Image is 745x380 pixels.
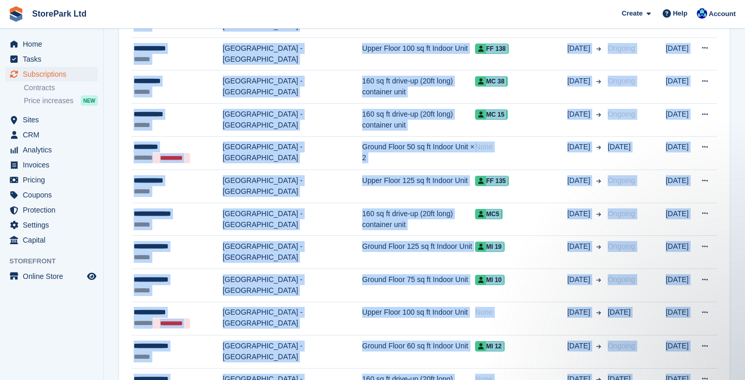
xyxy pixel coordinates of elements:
div: NEW [81,95,98,106]
span: MI 10 [475,275,505,285]
a: Contracts [24,83,98,93]
td: Ground Floor 75 sq ft Indoor Unit [362,269,475,302]
a: menu [5,173,98,187]
span: Subscriptions [23,67,85,81]
a: menu [5,218,98,232]
td: [GEOGRAPHIC_DATA] - [GEOGRAPHIC_DATA] [223,136,362,170]
span: Ongoing [608,77,635,85]
span: Protection [23,203,85,217]
span: FF 138 [475,44,509,54]
div: None [475,142,567,152]
td: Upper Floor 125 sq ft Indoor Unit [362,170,475,203]
span: Sites [23,112,85,127]
td: Upper Floor 100 sq ft Indoor Unit [362,302,475,335]
a: menu [5,233,98,247]
span: MI 12 [475,341,505,351]
td: [GEOGRAPHIC_DATA] - [GEOGRAPHIC_DATA] [223,269,362,302]
a: menu [5,128,98,142]
td: [GEOGRAPHIC_DATA] - [GEOGRAPHIC_DATA] [223,71,362,104]
span: [DATE] [567,43,592,54]
span: Ongoing [608,242,635,250]
span: Ongoing [608,44,635,52]
a: menu [5,158,98,172]
td: [DATE] [666,170,695,203]
a: menu [5,52,98,66]
td: [GEOGRAPHIC_DATA] - [GEOGRAPHIC_DATA] [223,37,362,71]
span: [DATE] [567,307,592,318]
img: Donna [697,8,707,19]
a: menu [5,112,98,127]
span: Ongoing [608,275,635,284]
span: Ongoing [608,209,635,218]
a: menu [5,143,98,157]
span: [DATE] [567,76,592,87]
span: Invoices [23,158,85,172]
span: [DATE] [567,208,592,219]
span: FF 135 [475,176,509,186]
span: [DATE] [567,175,592,186]
span: [DATE] [567,341,592,351]
span: [DATE] [567,109,592,120]
td: 160 sq ft drive-up (20ft long) container unit [362,203,475,236]
a: menu [5,203,98,217]
td: [DATE] [666,103,695,136]
span: Capital [23,233,85,247]
td: [DATE] [666,37,695,71]
td: [DATE] [666,302,695,335]
span: Price increases [24,96,74,106]
span: MI 19 [475,242,505,252]
span: Online Store [23,269,85,284]
td: Ground Floor 50 sq ft Indoor Unit × 2 [362,136,475,170]
span: MC 38 [475,76,507,87]
td: [DATE] [666,136,695,170]
span: Create [622,8,642,19]
td: [DATE] [666,269,695,302]
td: Ground Floor 125 sq ft Indoor Unit [362,236,475,269]
span: MC5 [475,209,502,219]
span: Pricing [23,173,85,187]
a: Preview store [85,270,98,283]
div: None [475,307,567,318]
td: Upper Floor 100 sq ft Indoor Unit [362,37,475,71]
td: [GEOGRAPHIC_DATA] - [GEOGRAPHIC_DATA] [223,170,362,203]
span: [DATE] [567,241,592,252]
a: menu [5,188,98,202]
td: [DATE] [666,236,695,269]
span: [DATE] [567,142,592,152]
span: CRM [23,128,85,142]
span: Help [673,8,687,19]
td: [GEOGRAPHIC_DATA] - [GEOGRAPHIC_DATA] [223,203,362,236]
td: Ground Floor 60 sq ft Indoor Unit [362,335,475,369]
span: Coupons [23,188,85,202]
a: Price increases NEW [24,95,98,106]
span: Analytics [23,143,85,157]
span: Account [709,9,736,19]
td: [DATE] [666,335,695,369]
span: [DATE] [608,143,631,151]
a: menu [5,37,98,51]
span: Ongoing [608,176,635,185]
span: Tasks [23,52,85,66]
td: [GEOGRAPHIC_DATA] - [GEOGRAPHIC_DATA] [223,335,362,369]
td: [DATE] [666,71,695,104]
span: [DATE] [608,308,631,316]
span: Ongoing [608,110,635,118]
span: Ongoing [608,342,635,350]
td: [GEOGRAPHIC_DATA] - [GEOGRAPHIC_DATA] [223,103,362,136]
span: Storefront [9,256,103,266]
td: [DATE] [666,203,695,236]
span: Settings [23,218,85,232]
a: StorePark Ltd [28,5,91,22]
td: 160 sq ft drive-up (20ft long) container unit [362,71,475,104]
span: [DATE] [567,274,592,285]
td: [GEOGRAPHIC_DATA] - [GEOGRAPHIC_DATA] [223,302,362,335]
a: menu [5,67,98,81]
span: MC 15 [475,109,507,120]
a: menu [5,269,98,284]
td: 160 sq ft drive-up (20ft long) container unit [362,103,475,136]
td: [GEOGRAPHIC_DATA] - [GEOGRAPHIC_DATA] [223,236,362,269]
span: Home [23,37,85,51]
img: stora-icon-8386f47178a22dfd0bd8f6a31ec36ba5ce8667c1dd55bd0f319d3a0aa187defe.svg [8,6,24,22]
